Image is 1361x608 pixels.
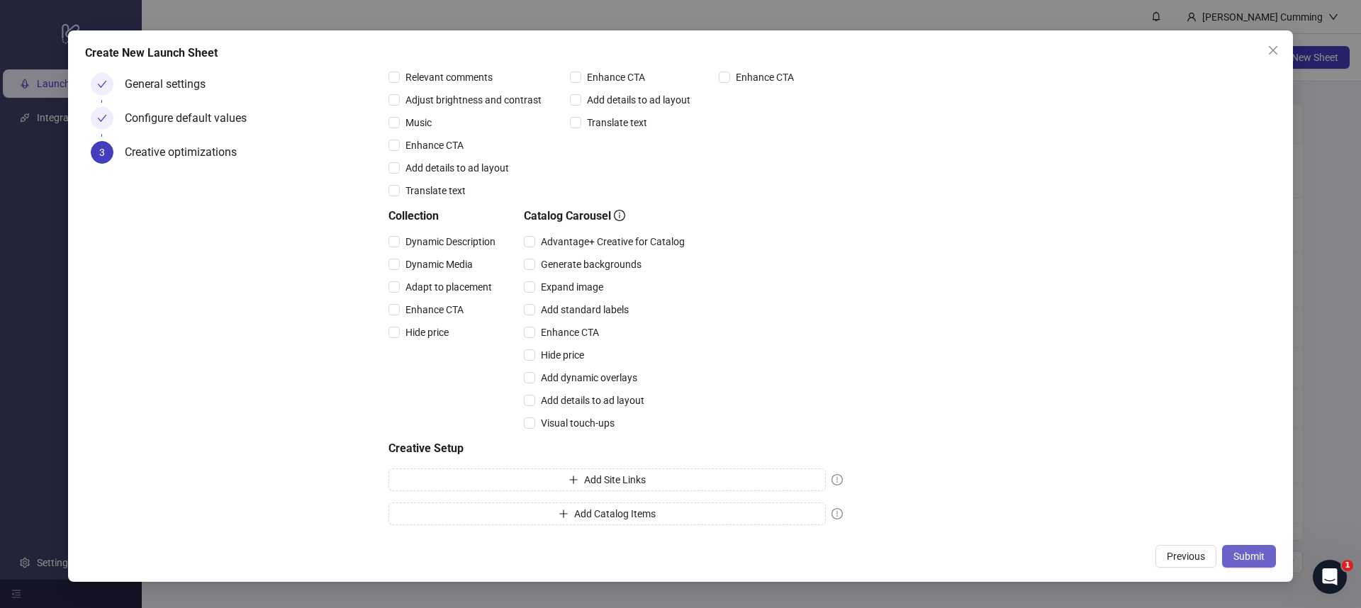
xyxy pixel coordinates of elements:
[85,45,1276,62] div: Create New Launch Sheet
[535,325,605,340] span: Enhance CTA
[614,210,625,221] span: info-circle
[569,475,578,485] span: plus
[535,302,634,317] span: Add standard labels
[388,502,826,525] button: Add Catalog Items
[400,137,469,153] span: Enhance CTA
[1167,551,1205,562] span: Previous
[400,183,471,198] span: Translate text
[388,468,826,491] button: Add Site Links
[97,113,107,123] span: check
[831,474,843,485] span: exclamation-circle
[1267,45,1279,56] span: close
[559,509,569,519] span: plus
[400,257,478,272] span: Dynamic Media
[400,325,454,340] span: Hide price
[831,508,843,519] span: exclamation-circle
[1233,551,1265,562] span: Submit
[388,440,843,457] h5: Creative Setup
[535,234,690,249] span: Advantage+ Creative for Catalog
[400,279,498,295] span: Adapt to placement
[1313,560,1347,594] iframe: Intercom live chat
[125,73,217,96] div: General settings
[535,393,650,408] span: Add details to ad layout
[581,115,653,130] span: Translate text
[1262,39,1284,62] button: Close
[400,92,547,108] span: Adjust brightness and contrast
[584,474,646,485] span: Add Site Links
[535,257,647,272] span: Generate backgrounds
[388,208,501,225] h5: Collection
[99,147,105,158] span: 3
[535,347,590,363] span: Hide price
[574,508,656,519] span: Add Catalog Items
[535,279,609,295] span: Expand image
[400,234,501,249] span: Dynamic Description
[400,115,437,130] span: Music
[1155,545,1216,568] button: Previous
[125,107,258,130] div: Configure default values
[1222,545,1276,568] button: Submit
[125,141,248,164] div: Creative optimizations
[730,69,800,85] span: Enhance CTA
[581,69,651,85] span: Enhance CTA
[581,92,696,108] span: Add details to ad layout
[400,160,515,176] span: Add details to ad layout
[97,79,107,89] span: check
[1342,560,1353,571] span: 1
[524,208,690,225] h5: Catalog Carousel
[400,69,498,85] span: Relevant comments
[535,415,620,431] span: Visual touch-ups
[400,302,469,317] span: Enhance CTA
[535,370,643,385] span: Add dynamic overlays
